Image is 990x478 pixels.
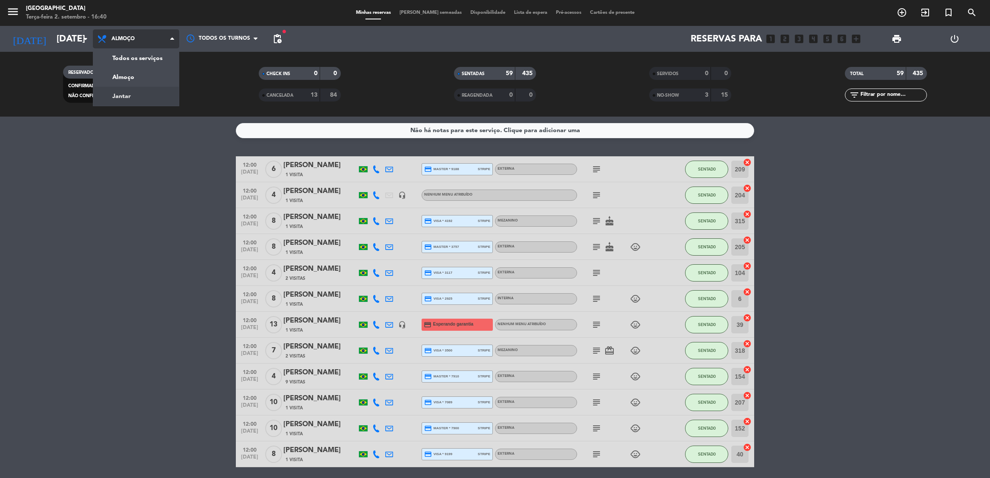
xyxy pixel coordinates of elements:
strong: 0 [529,92,534,98]
div: [PERSON_NAME] [283,263,357,275]
span: [DATE] [239,299,260,309]
div: [PERSON_NAME] [283,341,357,352]
i: looks_5 [822,33,833,44]
span: stripe [478,296,490,301]
span: 8 [265,212,282,230]
i: subject [591,371,602,382]
span: 8 [265,290,282,307]
i: subject [591,164,602,174]
i: cake [604,242,615,252]
i: cancel [743,443,752,452]
span: 1 Visita [286,171,303,178]
span: master * 9188 [424,165,459,173]
span: CANCELADA [267,93,293,98]
button: SENTADO [685,290,728,307]
span: 7 [265,342,282,359]
span: SENTADO [698,322,716,327]
span: TOTAL [850,72,863,76]
span: Externa [498,374,514,378]
span: NÃO CONFIRMAR [68,94,105,98]
span: 12:00 [239,289,260,299]
i: turned_in_not [943,7,954,18]
button: SENTADO [685,212,728,230]
div: [PERSON_NAME] [283,186,357,197]
strong: 59 [897,70,904,76]
span: stripe [478,451,490,457]
span: RESERVADO [68,70,94,75]
i: child_care [630,449,641,459]
span: visa * 9199 [424,450,452,458]
strong: 15 [721,92,730,98]
span: [DATE] [239,195,260,205]
span: SENTADAS [462,72,485,76]
span: Mezanino [498,219,518,222]
span: 1 Visita [286,301,303,308]
span: [DATE] [239,377,260,386]
strong: 0 [705,70,708,76]
button: SENTADO [685,446,728,463]
span: 10 [265,394,282,411]
span: SENTADO [698,426,716,431]
span: SENTADO [698,296,716,301]
span: 1 Visita [286,197,303,204]
span: 12:00 [239,263,260,273]
span: 12:00 [239,315,260,325]
div: [PERSON_NAME] [283,237,357,249]
span: SENTADO [698,270,716,275]
i: subject [591,294,602,304]
div: [PERSON_NAME] [283,212,357,223]
span: 12:00 [239,341,260,351]
i: cancel [743,236,752,244]
span: [DATE] [239,428,260,438]
span: [DATE] [239,454,260,464]
span: 4 [265,368,282,385]
strong: 84 [330,92,339,98]
span: Externa [498,271,514,274]
button: SENTADO [685,342,728,359]
span: 6 [265,161,282,178]
strong: 3 [705,92,708,98]
span: [DATE] [239,247,260,257]
button: SENTADO [685,238,728,256]
i: cancel [743,288,752,296]
button: SENTADO [685,394,728,411]
span: [DATE] [239,169,260,179]
span: Lista de espera [510,10,552,15]
span: 12:00 [239,367,260,377]
span: 1 Visita [286,223,303,230]
span: visa * 3500 [424,347,452,355]
span: 8 [265,238,282,256]
i: child_care [630,423,641,434]
i: subject [591,423,602,434]
i: arrow_drop_down [80,34,91,44]
span: Externa [498,426,514,430]
i: subject [591,320,602,330]
span: 9 Visitas [286,379,305,386]
span: Cartões de presente [586,10,639,15]
i: cancel [743,262,752,270]
i: cancel [743,313,752,322]
span: 1 Visita [286,456,303,463]
strong: 0 [314,70,317,76]
i: headset_mic [398,191,406,199]
i: credit_card [424,269,432,277]
i: subject [591,242,602,252]
span: [DATE] [239,325,260,335]
span: [PERSON_NAME] semeadas [395,10,466,15]
div: Não há notas para este serviço. Clique para adicionar uma [410,126,580,136]
strong: 0 [333,70,339,76]
span: 2 Visitas [286,353,305,360]
div: [PERSON_NAME] [283,160,357,171]
strong: 435 [522,70,534,76]
i: add_circle_outline [897,7,907,18]
span: Nenhum menu atribuído [424,193,473,196]
div: [PERSON_NAME] [283,289,357,301]
i: add_box [850,33,862,44]
button: SENTADO [685,316,728,333]
i: looks_two [779,33,790,44]
div: [PERSON_NAME] [283,315,357,326]
strong: 0 [724,70,730,76]
div: [PERSON_NAME] [283,367,357,378]
div: Terça-feira 2. setembro - 16:40 [26,13,107,22]
i: subject [591,397,602,408]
